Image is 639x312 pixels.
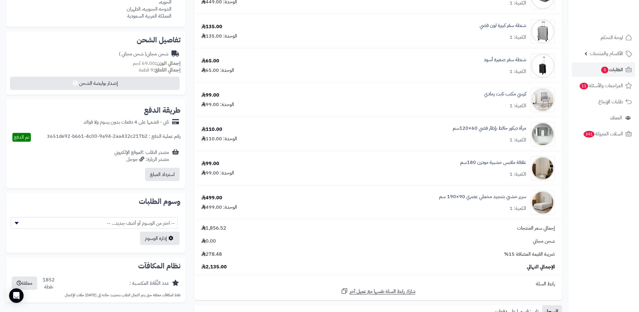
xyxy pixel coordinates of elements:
[114,149,169,163] div: مصدر الطلب :الموقع الإلكتروني
[201,23,222,30] div: 135.00
[14,134,29,141] span: تم الدفع
[517,225,555,232] span: إجمالي سعر المنتجات
[572,111,635,125] a: العملاء
[453,125,526,132] a: مرآة ديكور حائط بإطار فضي 60×120سم
[531,19,555,44] img: 1742243931-1-90x90.jpg
[572,30,635,45] a: لوحة التحكم
[460,159,526,166] a: علاقة ملابس خشبية مودرن 180سم
[583,130,623,138] span: السلات المتروكة
[11,217,177,229] span: -- اختر من الوسوم أو أضف جديد... --
[43,284,55,290] div: نقطة
[12,277,37,290] button: معلقة
[572,95,635,109] a: طلبات الإرجاع
[341,287,416,295] a: شارك رابط السلة نفسها مع عميل آخر
[610,114,622,122] span: العملاء
[83,119,169,126] div: تابي - قسّمها على 4 دفعات بدون رسوم ولا فوائد
[201,101,234,108] div: الوحدة: 99.00
[510,34,526,41] div: الكمية: 1
[119,51,168,58] div: شحن مجاني
[480,22,526,29] a: شنطة سفر كبيرة لون فضي
[47,133,181,142] div: رقم عملية الدفع : 3651de92-b661-4c00-9a94-2aa432c217b2
[201,135,237,142] div: الوحدة: 110.00
[439,193,526,200] a: سرير خشبي بتنجيد مخملي عصري 90×190 سم
[11,198,181,205] h2: وسوم الطلبات
[510,68,526,75] div: الكمية: 1
[598,98,623,106] span: طلبات الإرجاع
[139,66,181,74] small: 9 قطعة
[11,262,181,270] h2: نظام المكافآت
[43,277,55,290] div: 1852
[590,49,623,58] span: الأقسام والمنتجات
[119,50,146,58] span: ( شحن مجاني )
[129,280,169,287] div: عدد النِّقَاط المكتسبة :
[601,65,623,74] span: الطلبات
[504,251,555,258] span: ضريبة القيمة المضافة 15%
[11,36,181,44] h2: تفاصيل الشحن
[572,62,635,77] a: الطلبات5
[201,194,222,201] div: 499.00
[510,205,526,212] div: الكمية: 1
[201,251,222,258] span: 278.48
[579,82,588,89] span: 11
[484,56,526,63] a: شنطة سفر صغيرة أسود
[201,33,237,40] div: الوحدة: 135.00
[583,131,595,138] span: 341
[510,102,526,109] div: الكمية: 1
[133,60,181,67] small: 69.00 كجم
[153,66,181,74] strong: إجمالي القطع:
[11,293,181,298] p: نقاط المكافآت معلقة حتى يتم اكتمال الطلب بتحديث حالته إلى [DATE] حالات الإكتمال
[144,107,181,114] h2: طريقة الدفع
[11,217,178,229] span: -- اختر من الوسوم أو أضف جديد... --
[579,81,623,90] span: المراجعات والأسئلة
[201,92,219,99] div: 99.00
[155,60,181,67] strong: إجمالي الوزن:
[140,232,180,245] a: إدارة الوسوم
[601,66,609,73] span: 5
[598,11,633,23] img: logo-2.png
[533,238,555,245] span: شحن مجاني
[201,204,237,211] div: الوحدة: 499.00
[201,238,216,245] span: 0.00
[201,58,219,65] div: 65.00
[350,288,416,295] span: شارك رابط السلة نفسها مع عميل آخر
[531,54,555,78] img: 1742247571-1-90x90.jpg
[527,264,555,271] span: الإجمالي النهائي
[201,126,222,133] div: 110.00
[531,88,555,112] img: 1750581797-1-90x90.jpg
[10,77,180,90] button: إصدار بوليصة الشحن
[201,170,234,177] div: الوحدة: 99.00
[510,137,526,144] div: الكمية: 1
[531,156,555,181] img: 1755426857-1-90x90.jpg
[572,78,635,93] a: المراجعات والأسئلة11
[201,67,234,74] div: الوحدة: 65.00
[510,171,526,178] div: الكمية: 1
[197,280,559,287] div: رابط السلة
[9,288,24,303] div: Open Intercom Messenger
[601,33,623,42] span: لوحة التحكم
[145,168,180,181] button: استرداد المبلغ
[531,191,555,215] img: 1756282711-1-90x90.jpg
[201,225,226,232] span: 1,856.52
[572,127,635,141] a: السلات المتروكة341
[114,156,169,163] div: مصدر الزيارة: جوجل
[201,264,227,271] span: 2,135.00
[531,122,555,146] img: 1753183096-1-90x90.jpg
[201,160,219,167] div: 99.00
[484,91,526,98] a: كرسي مكتب ثابت رمادي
